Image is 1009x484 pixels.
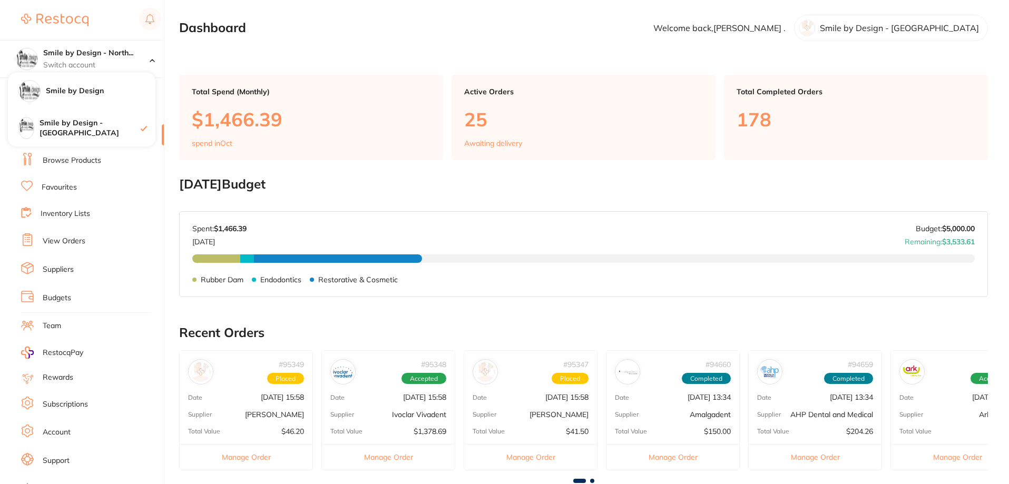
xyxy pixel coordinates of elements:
p: Awaiting delivery [464,139,522,147]
a: Rewards [43,372,73,383]
a: Active Orders25Awaiting delivery [452,75,716,160]
span: Completed [682,373,731,384]
p: [DATE] 15:58 [545,393,589,401]
p: $204.26 [846,427,873,436]
button: Manage Order [606,444,739,470]
p: spend in Oct [192,139,232,147]
span: Accepted [401,373,446,384]
p: # 95349 [279,360,304,369]
p: # 95348 [421,360,446,369]
p: Date [757,394,771,401]
a: Browse Products [43,155,101,166]
p: Date [330,394,345,401]
a: Subscriptions [43,399,88,410]
p: Total Value [330,428,363,435]
p: [PERSON_NAME] [245,410,304,419]
p: $1,466.39 [192,108,430,130]
img: AHP Dental and Medical [760,362,780,382]
h2: Dashboard [179,21,246,35]
a: View Orders [43,236,85,246]
p: Supplier [899,411,923,418]
p: Date [473,394,487,401]
img: Ark Health [902,362,922,382]
p: Supplier [757,411,781,418]
p: Welcome back, [PERSON_NAME] . [653,23,786,33]
p: # 95347 [563,360,589,369]
p: Spent: [192,224,247,233]
a: Budgets [43,293,71,303]
h2: Recent Orders [179,325,988,340]
p: Total Value [473,428,505,435]
button: Manage Order [749,444,881,470]
p: Rubber Dam [201,275,243,284]
p: Switch account [43,60,150,71]
p: Budget: [916,224,975,233]
p: [PERSON_NAME] [530,410,589,419]
button: Manage Order [464,444,597,470]
p: Active Orders [464,87,703,96]
p: Total Value [899,428,932,435]
span: Placed [552,373,589,384]
img: Smile by Design [19,81,40,102]
button: Manage Order [180,444,312,470]
h2: [DATE] Budget [179,177,988,192]
a: Account [43,427,71,438]
img: Ivoclar Vivadent [333,362,353,382]
p: Ivoclar Vivadent [392,410,446,419]
p: Date [188,394,202,401]
p: [DATE] 15:58 [403,393,446,401]
p: Supplier [330,411,354,418]
p: 25 [464,108,703,130]
img: Smile by Design - North Sydney [16,48,37,70]
p: [DATE] 13:34 [830,393,873,401]
strong: $5,000.00 [942,224,975,233]
p: Date [899,394,914,401]
p: Supplier [188,411,212,418]
p: # 94660 [706,360,731,369]
strong: $1,466.39 [214,224,247,233]
p: Supplier [615,411,639,418]
a: Support [43,456,70,466]
p: # 94659 [848,360,873,369]
strong: $3,533.61 [942,237,975,246]
h4: Smile by Design - [GEOGRAPHIC_DATA] [40,118,141,139]
p: Endodontics [260,275,301,284]
h4: Smile by Design [46,86,155,96]
p: $46.20 [281,427,304,436]
a: Team [43,321,61,331]
a: Total Spend (Monthly)$1,466.39spend inOct [179,75,443,160]
h4: Smile by Design - North Sydney [43,48,150,58]
img: Amalgadent [618,362,638,382]
p: [DATE] 15:58 [261,393,304,401]
p: [DATE] 13:34 [688,393,731,401]
p: Date [615,394,629,401]
p: Total Completed Orders [737,87,975,96]
p: Total Value [188,428,220,435]
p: Total Value [757,428,789,435]
p: Supplier [473,411,496,418]
a: Restocq Logo [21,8,89,32]
p: Amalgadent [690,410,731,419]
p: Total Spend (Monthly) [192,87,430,96]
img: RestocqPay [21,347,34,359]
img: Adam Dental [191,362,211,382]
img: Smile by Design - North Sydney [19,117,34,132]
button: Manage Order [322,444,455,470]
a: Suppliers [43,264,74,275]
p: $150.00 [704,427,731,436]
p: Restorative & Cosmetic [318,275,398,284]
span: Placed [267,373,304,384]
img: Restocq Logo [21,14,89,26]
p: $1,378.69 [414,427,446,436]
p: Smile by Design - [GEOGRAPHIC_DATA] [820,23,979,33]
span: RestocqPay [43,348,83,358]
span: Completed [824,373,873,384]
img: Henry Schein Halas [475,362,495,382]
a: Inventory Lists [41,209,90,219]
p: AHP Dental and Medical [790,410,873,419]
a: RestocqPay [21,347,83,359]
p: 178 [737,108,975,130]
p: Total Value [615,428,647,435]
a: Total Completed Orders178 [724,75,988,160]
p: Remaining: [905,233,975,246]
